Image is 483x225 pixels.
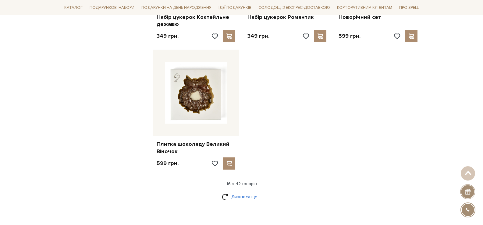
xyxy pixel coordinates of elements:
a: Про Spell [397,3,421,12]
p: 349 грн. [247,33,269,40]
a: Новорічний сет [339,14,417,21]
a: Набір цукерок Романтик [247,14,326,21]
a: Корпоративним клієнтам [335,3,395,12]
a: Набір цукерок Коктейльне дежавю [157,14,236,28]
a: Плитка шоколаду Великий Віночок [157,141,236,155]
p: 599 грн. [339,33,360,40]
p: 599 грн. [157,160,179,167]
p: 349 грн. [157,33,179,40]
a: Солодощі з експрес-доставкою [256,2,332,13]
div: 16 з 42 товарів [59,181,424,187]
a: Подарунки на День народження [139,3,214,12]
a: Каталог [62,3,85,12]
a: Ідеї подарунків [216,3,254,12]
a: Подарункові набори [87,3,137,12]
a: Дивитися ще [222,192,261,202]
